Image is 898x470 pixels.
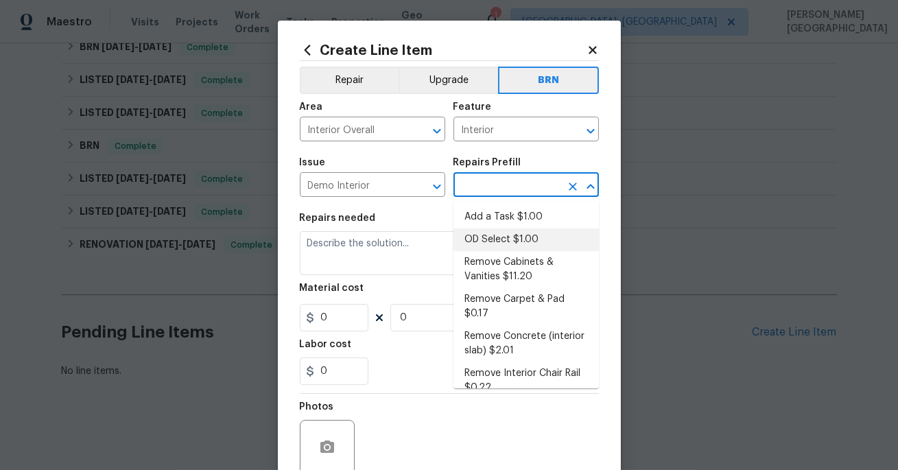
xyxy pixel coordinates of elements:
h5: Repairs Prefill [453,158,521,167]
button: Open [427,121,447,141]
h5: Material cost [300,283,364,293]
button: Upgrade [399,67,498,94]
li: Add a Task $1.00 [453,206,599,228]
button: Clear [563,177,582,196]
h5: Repairs needed [300,213,376,223]
h5: Photos [300,402,334,412]
button: Open [581,121,600,141]
button: Repair [300,67,399,94]
li: Remove Interior Chair Rail $0.22 [453,362,599,399]
h5: Area [300,102,323,112]
li: Remove Carpet & Pad $0.17 [453,288,599,325]
button: Open [427,177,447,196]
h2: Create Line Item [300,43,587,58]
h5: Labor cost [300,340,352,349]
h5: Issue [300,158,326,167]
li: Remove Cabinets & Vanities $11.20 [453,251,599,288]
button: Close [581,177,600,196]
li: Remove Concrete (interior slab) $2.01 [453,325,599,362]
button: BRN [498,67,599,94]
h5: Feature [453,102,492,112]
li: OD Select $1.00 [453,228,599,251]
